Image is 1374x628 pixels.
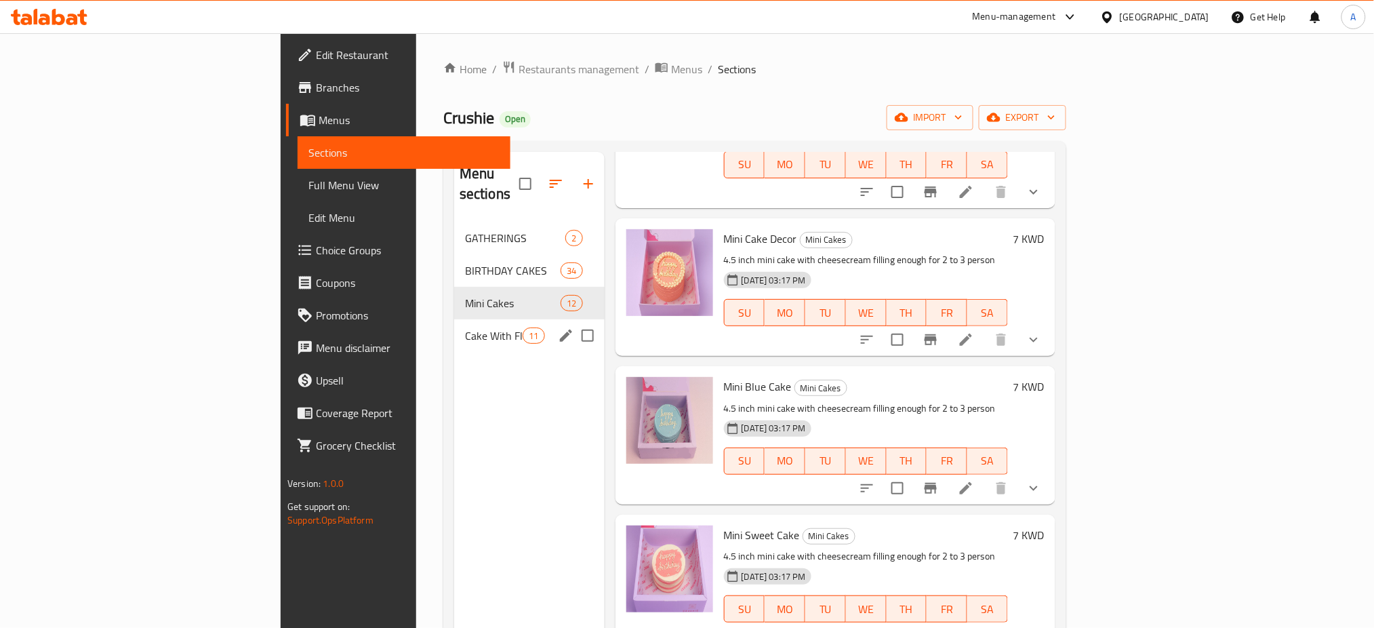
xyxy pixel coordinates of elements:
button: FR [927,151,967,178]
a: Branches [286,71,510,104]
span: Open [500,113,531,125]
span: FR [932,600,962,619]
h6: 7 KWD [1013,377,1045,396]
span: SA [973,155,1003,174]
span: Menus [671,61,702,77]
a: Menus [286,104,510,136]
p: 4.5 inch mini cake with cheesecream filling enough for 2 to 3 person [724,252,1008,269]
img: Mini Sweet Cake [626,526,713,612]
span: Grocery Checklist [316,437,500,454]
p: 4.5 inch mini cake with cheesecream filling enough for 2 to 3 person [724,400,1008,417]
span: TU [811,303,841,323]
span: Select to update [883,474,912,503]
span: TH [892,303,922,323]
a: Menus [655,60,702,78]
span: Select to update [883,178,912,206]
button: TU [805,151,846,178]
button: WE [846,448,887,475]
span: GATHERINGS [465,230,566,246]
button: SU [724,151,765,178]
span: Select to update [883,326,912,354]
span: Sections [718,61,756,77]
button: SA [967,151,1008,178]
span: 34 [561,264,582,277]
button: SA [967,448,1008,475]
span: FR [932,303,962,323]
svg: Show Choices [1026,332,1042,348]
a: Choice Groups [286,234,510,267]
button: WE [846,595,887,623]
div: Cake With Flower11edit [454,319,605,352]
span: FR [932,451,962,471]
span: WE [851,303,881,323]
button: sort-choices [851,176,883,208]
div: items [565,230,582,246]
div: Mini Cakes [794,380,847,396]
button: delete [985,472,1017,505]
div: Cake With Flower [465,328,523,344]
span: TU [811,155,841,174]
button: SU [724,299,765,326]
a: Menu disclaimer [286,332,510,364]
span: TU [811,600,841,619]
span: MO [770,303,800,323]
div: items [561,262,582,279]
span: import [897,109,963,126]
button: edit [556,326,576,346]
span: WE [851,451,881,471]
span: TU [811,451,841,471]
button: MO [765,448,805,475]
span: MO [770,155,800,174]
h6: 7 KWD [1013,526,1045,545]
button: FR [927,448,967,475]
span: TH [892,451,922,471]
button: delete [985,323,1017,356]
span: Sort sections [540,168,572,200]
span: export [990,109,1055,126]
svg: Show Choices [1026,480,1042,496]
a: Restaurants management [502,60,639,78]
a: Grocery Checklist [286,429,510,462]
a: Full Menu View [298,169,510,201]
li: / [708,61,712,77]
span: Mini Cakes [465,295,561,311]
span: BIRTHDAY CAKES [465,262,561,279]
button: MO [765,299,805,326]
a: Edit menu item [958,332,974,348]
span: TH [892,155,922,174]
span: Version: [287,475,321,492]
span: Mini Cakes [801,232,852,248]
button: SA [967,595,1008,623]
button: SU [724,448,765,475]
span: Mini Sweet Cake [724,525,800,545]
button: Branch-specific-item [914,176,947,208]
nav: breadcrumb [443,60,1066,78]
svg: Show Choices [1026,184,1042,200]
span: Sections [308,144,500,161]
button: delete [985,176,1017,208]
div: BIRTHDAY CAKES34 [454,254,605,287]
button: FR [927,595,967,623]
span: SA [973,303,1003,323]
div: Open [500,111,531,127]
a: Upsell [286,364,510,397]
div: Mini Cakes [803,528,855,545]
span: MO [770,451,800,471]
button: show more [1017,323,1050,356]
a: Sections [298,136,510,169]
button: SU [724,595,765,623]
img: Mini Cake Decor [626,229,713,316]
span: MO [770,600,800,619]
span: Menu disclaimer [316,340,500,356]
span: SU [730,451,760,471]
div: Menu-management [973,9,1056,25]
span: 11 [523,330,544,342]
button: TU [805,299,846,326]
div: Mini Cakes12 [454,287,605,319]
span: Edit Restaurant [316,47,500,63]
div: items [523,328,544,344]
a: Coverage Report [286,397,510,429]
button: SA [967,299,1008,326]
